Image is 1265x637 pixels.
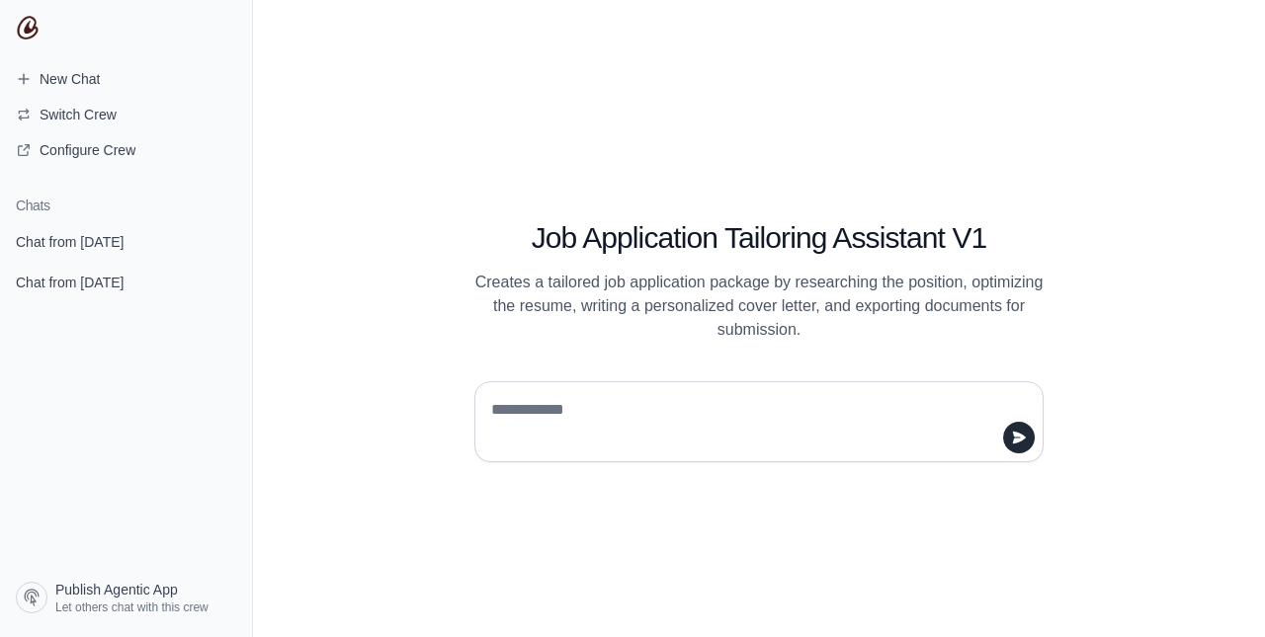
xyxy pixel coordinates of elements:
span: Publish Agentic App [55,580,178,599]
a: Chat from [DATE] [8,264,244,300]
p: Creates a tailored job application package by researching the position, optimizing the resume, wr... [474,271,1044,342]
a: New Chat [8,63,244,95]
h1: Job Application Tailoring Assistant V1 [474,220,1044,256]
a: Publish Agentic App Let others chat with this crew [8,574,244,621]
span: Chat from [DATE] [16,273,124,292]
span: New Chat [40,69,100,89]
button: Switch Crew [8,99,244,130]
img: CrewAI Logo [16,16,40,40]
iframe: Chat Widget [1166,542,1265,637]
span: Switch Crew [40,105,117,124]
span: Configure Crew [40,140,135,160]
span: Let others chat with this crew [55,599,209,615]
a: Chat from [DATE] [8,223,244,260]
a: Configure Crew [8,134,244,166]
span: Chat from [DATE] [16,232,124,252]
